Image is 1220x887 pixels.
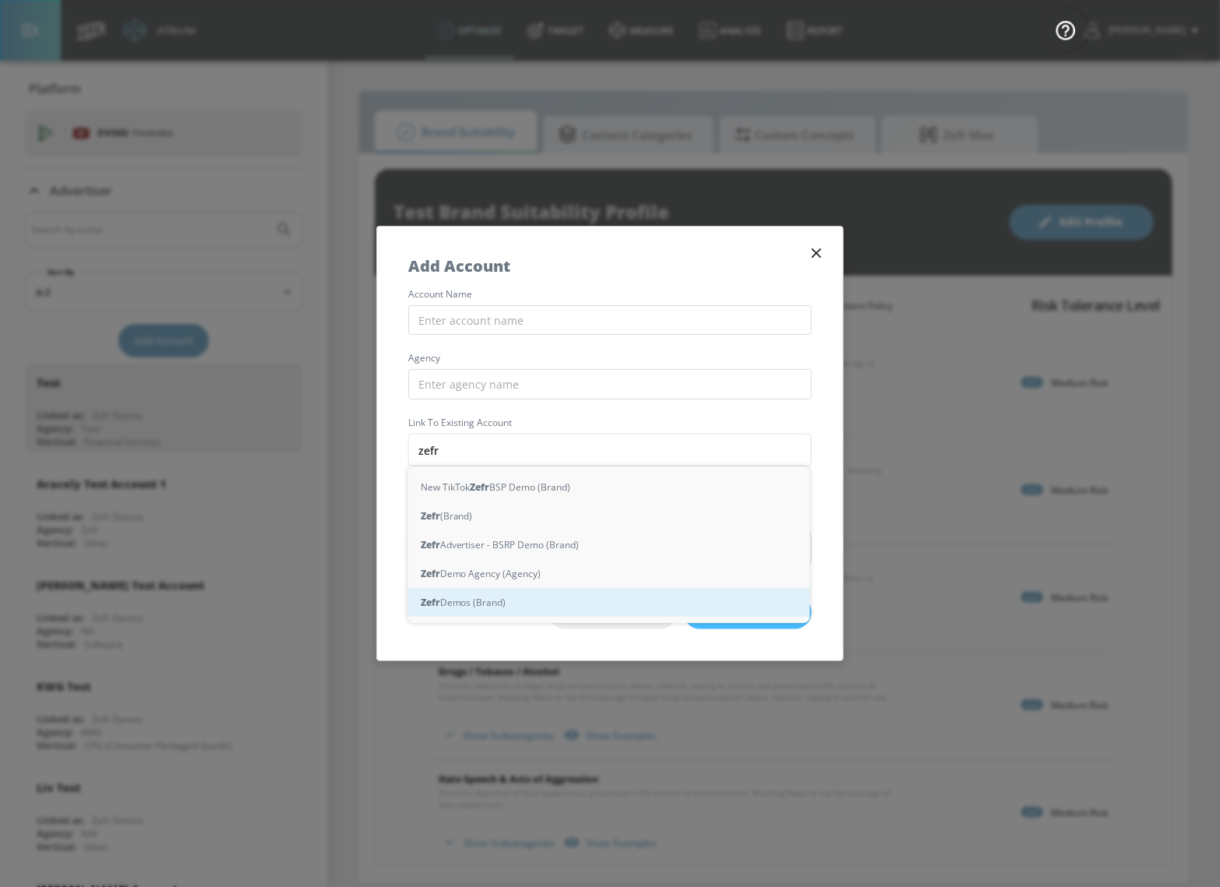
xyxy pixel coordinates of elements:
input: Enter agency name [408,369,812,400]
label: Link to Existing Account [408,418,812,428]
strong: Zefr [421,537,440,553]
div: New TikTok BSP Demo (Brand) [408,473,810,502]
strong: Zefr [421,565,440,582]
strong: Zefr [471,479,490,495]
input: Enter account name [408,305,812,336]
div: (Brand) [408,502,810,530]
label: agency [408,354,812,363]
label: account name [408,290,812,299]
strong: Zefr [421,508,440,524]
div: Demo Agency (Agency) [408,559,810,588]
input: Enter account name [408,434,812,466]
strong: Zefr [421,594,440,611]
button: Open Resource Center [1044,8,1088,51]
h5: Add Account [408,258,510,274]
div: Advertiser - BSRP Demo (Brand) [408,530,810,559]
div: Demos (Brand) [408,588,810,617]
